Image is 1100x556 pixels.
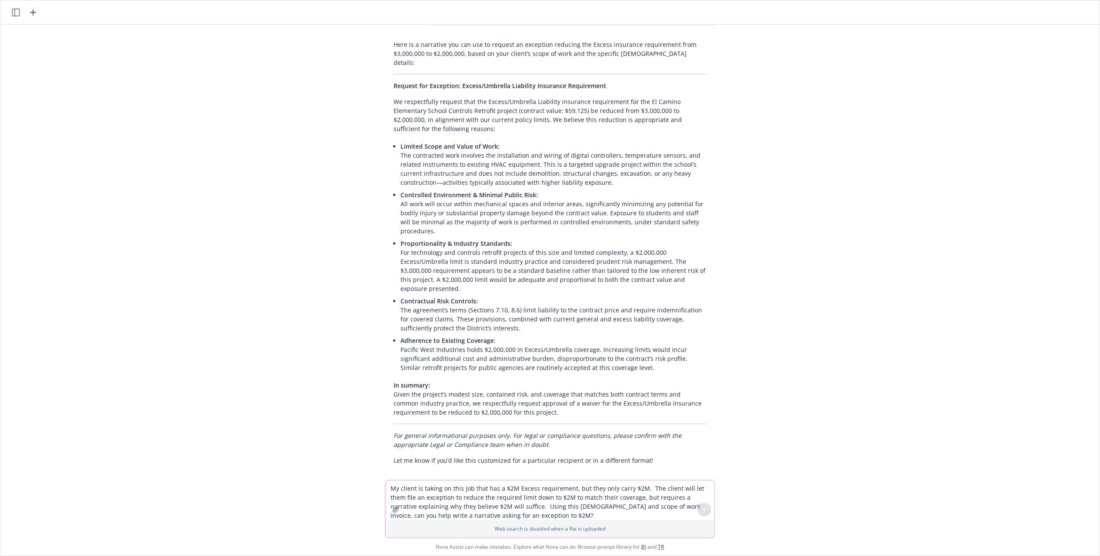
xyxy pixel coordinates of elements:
[394,40,706,67] p: Here is a narrative you can use to request an exception reducing the Excess insurance requirement...
[400,239,512,247] span: Proportionality & Industry Standards:
[400,336,495,345] span: Adherence to Existing Coverage:
[400,142,500,150] span: Limited Scope and Value of Work:
[394,82,606,90] span: Request for Exception: Excess/Umbrella Liability Insurance Requirement
[400,296,706,333] p: The agreement’s terms (Sections 7.10, 8.6) limit liability to the contract price and require inde...
[394,381,430,389] span: In summary:
[400,191,538,199] span: Controlled Environment & Minimal Public Risk:
[391,525,709,532] p: Web search is disabled when a file is uploaded
[400,142,706,187] p: The contracted work involves the installation and wiring of digital controllers, temperature sens...
[658,543,664,550] a: TR
[641,543,646,550] a: BI
[394,456,706,465] p: Let me know if you’d like this customized for a particular recipient or in a different format!
[394,431,681,449] em: For general informational purposes only. For legal or compliance questions, please confirm with t...
[400,336,706,372] p: Pacific West Industries holds $2,000,000 in Excess/Umbrella coverage. Increasing limits would inc...
[394,97,706,133] p: We respectfully request that the Excess/Umbrella Liability insurance requirement for the El Camin...
[400,239,706,293] p: For technology and controls retrofit projects of this size and limited complexity, a $2,000,000 E...
[394,381,706,417] p: Given the project’s modest size, contained risk, and coverage that matches both contract terms an...
[400,297,478,305] span: Contractual Risk Controls:
[400,190,706,235] p: All work will occur within mechanical spaces and interior areas, significantly minimizing any pot...
[4,538,1096,556] span: Nova Assist can make mistakes. Explore what Nova can do: Browse prompt library for and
